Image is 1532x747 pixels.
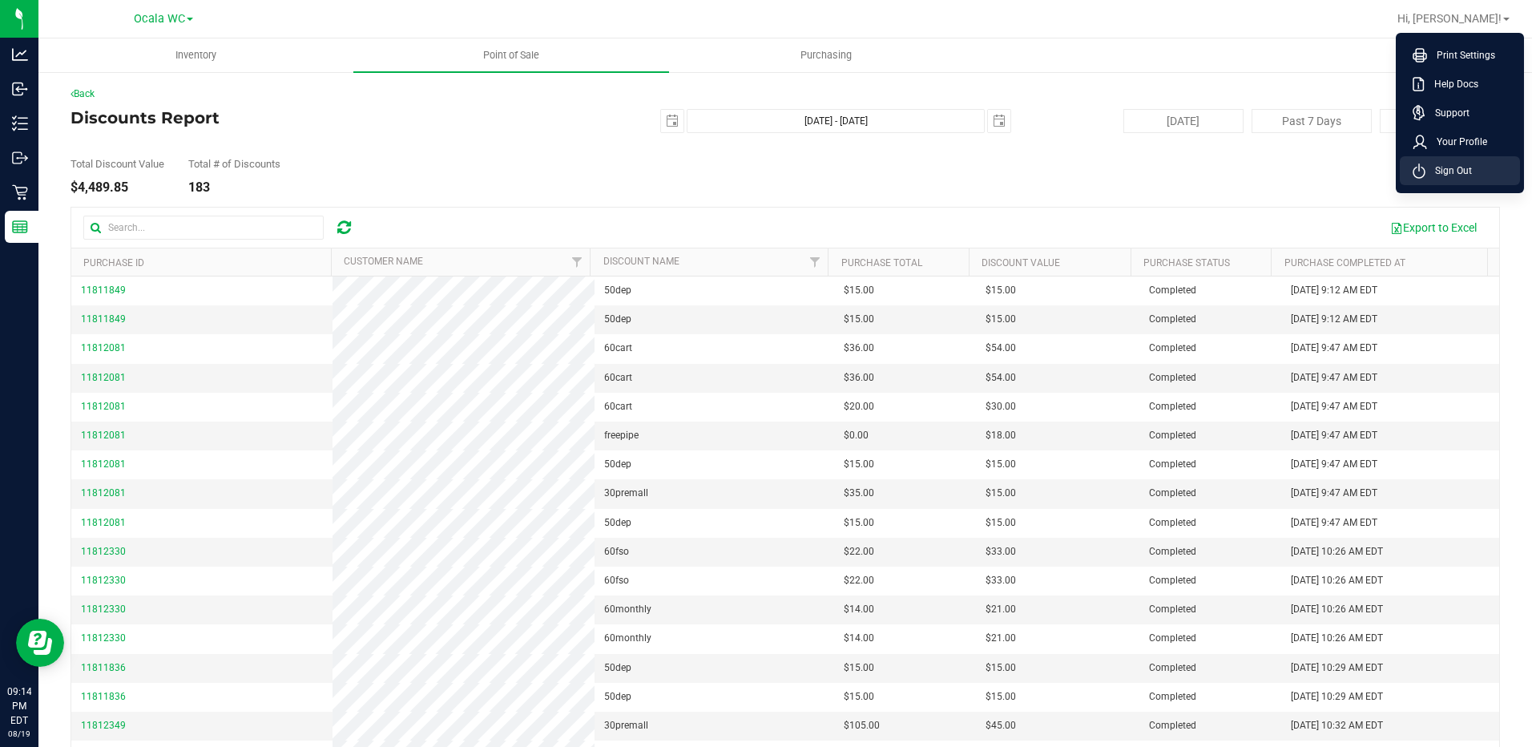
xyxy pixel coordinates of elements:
[1425,76,1478,92] span: Help Docs
[81,517,126,528] span: 11812081
[604,573,629,588] span: 60fso
[1149,341,1196,356] span: Completed
[986,399,1016,414] span: $30.00
[604,660,631,676] span: 50dep
[986,515,1016,531] span: $15.00
[12,46,28,63] inline-svg: Analytics
[81,604,126,615] span: 11812330
[604,283,631,298] span: 50dep
[462,48,561,63] span: Point of Sale
[81,720,126,731] span: 11812349
[1149,312,1196,327] span: Completed
[1291,544,1383,559] span: [DATE] 10:26 AM EDT
[986,689,1016,705] span: $15.00
[1149,544,1196,559] span: Completed
[81,691,126,702] span: 11811836
[1413,105,1514,121] a: Support
[779,48,873,63] span: Purchasing
[801,248,828,276] a: Filter
[81,313,126,325] span: 11811849
[353,38,668,72] a: Point of Sale
[1149,602,1196,617] span: Completed
[604,370,632,386] span: 60cart
[7,684,31,728] p: 09:14 PM EDT
[604,399,632,414] span: 60cart
[669,38,984,72] a: Purchasing
[604,486,648,501] span: 30premall
[1291,399,1377,414] span: [DATE] 9:47 AM EDT
[81,575,126,586] span: 11812330
[81,632,126,644] span: 11812330
[604,718,648,733] span: 30premall
[38,38,353,72] a: Inventory
[1149,718,1196,733] span: Completed
[986,573,1016,588] span: $33.00
[844,631,874,646] span: $14.00
[844,341,874,356] span: $36.00
[1149,486,1196,501] span: Completed
[1149,660,1196,676] span: Completed
[1291,515,1377,531] span: [DATE] 9:47 AM EDT
[134,12,185,26] span: Ocala WC
[844,486,874,501] span: $35.00
[986,428,1016,443] span: $18.00
[844,370,874,386] span: $36.00
[81,430,126,441] span: 11812081
[1149,283,1196,298] span: Completed
[83,216,324,240] input: Search...
[844,718,880,733] span: $105.00
[81,546,126,557] span: 11812330
[604,341,632,356] span: 60cart
[12,81,28,97] inline-svg: Inbound
[12,115,28,131] inline-svg: Inventory
[1149,370,1196,386] span: Completed
[844,312,874,327] span: $15.00
[1291,312,1377,327] span: [DATE] 9:12 AM EDT
[604,631,651,646] span: 60monthly
[563,248,590,276] a: Filter
[1149,515,1196,531] span: Completed
[604,515,631,531] span: 50dep
[844,602,874,617] span: $14.00
[16,619,64,667] iframe: Resource center
[1291,283,1377,298] span: [DATE] 9:12 AM EDT
[986,341,1016,356] span: $54.00
[1380,109,1500,133] button: Past 30 Days
[986,370,1016,386] span: $54.00
[81,401,126,412] span: 11812081
[12,219,28,235] inline-svg: Reports
[844,573,874,588] span: $22.00
[841,257,922,269] a: Purchase Total
[81,458,126,470] span: 11812081
[1252,109,1372,133] button: Past 7 Days
[844,515,874,531] span: $15.00
[12,150,28,166] inline-svg: Outbound
[154,48,238,63] span: Inventory
[81,487,126,499] span: 11812081
[1400,156,1520,185] li: Sign Out
[604,544,629,559] span: 60fso
[1291,370,1377,386] span: [DATE] 9:47 AM EDT
[1425,163,1472,179] span: Sign Out
[1291,428,1377,443] span: [DATE] 9:47 AM EDT
[188,181,280,194] div: 183
[982,257,1060,269] a: Discount Value
[1380,214,1487,241] button: Export to Excel
[1291,457,1377,472] span: [DATE] 9:47 AM EDT
[986,660,1016,676] span: $15.00
[71,109,547,127] h4: Discounts Report
[1397,12,1502,25] span: Hi, [PERSON_NAME]!
[1149,428,1196,443] span: Completed
[844,660,874,676] span: $15.00
[1291,689,1383,705] span: [DATE] 10:29 AM EDT
[7,728,31,740] p: 08/19
[1413,76,1514,92] a: Help Docs
[986,631,1016,646] span: $21.00
[1425,105,1470,121] span: Support
[81,285,126,296] span: 11811849
[988,110,1010,132] span: select
[1149,631,1196,646] span: Completed
[71,159,164,169] div: Total Discount Value
[1427,47,1495,63] span: Print Settings
[71,88,95,99] a: Back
